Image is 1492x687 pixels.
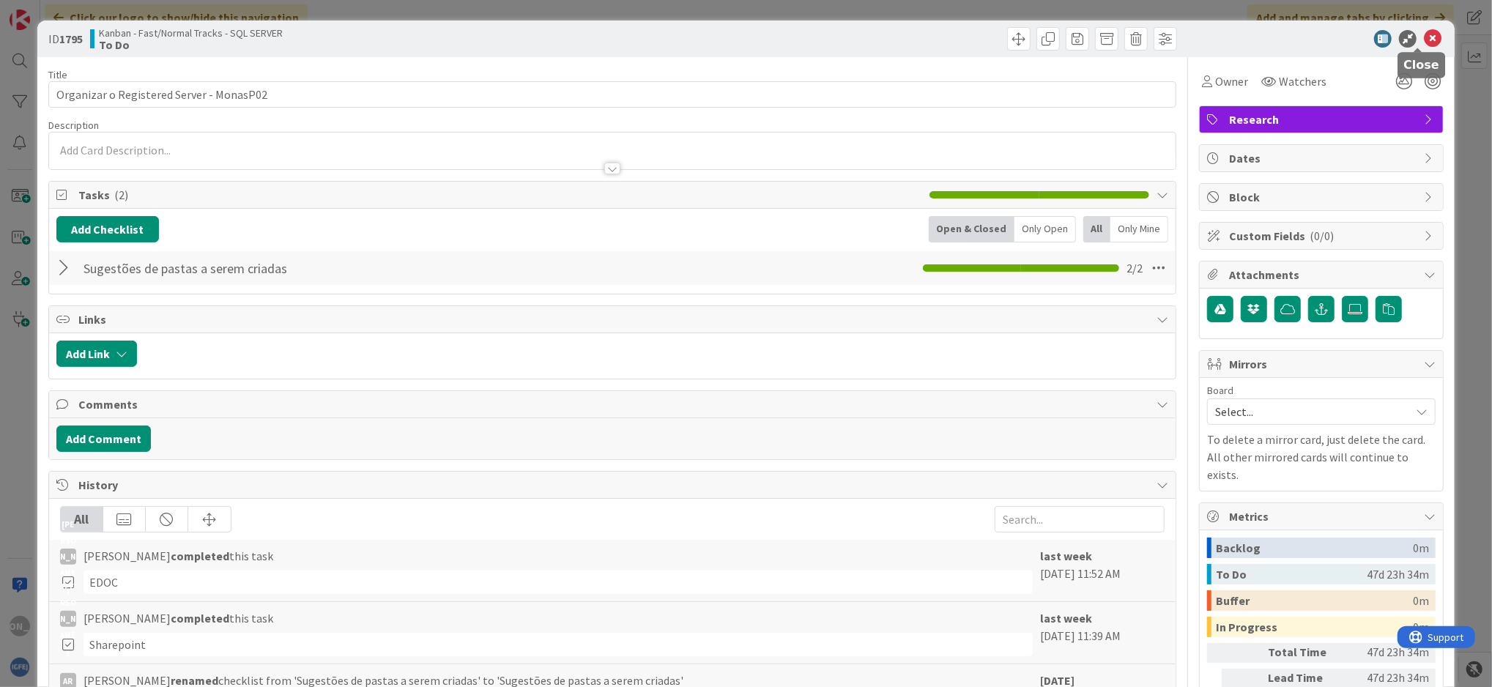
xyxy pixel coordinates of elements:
[1014,216,1076,242] div: Only Open
[1215,73,1248,90] span: Owner
[56,426,151,452] button: Add Comment
[83,547,273,565] span: [PERSON_NAME] this task
[78,396,1149,413] span: Comments
[1413,590,1429,611] div: 0m
[1207,385,1233,396] span: Board
[61,507,103,532] div: All
[1216,590,1413,611] div: Buffer
[83,571,1033,594] div: EDOC
[48,81,1176,108] input: type card name here...
[1216,617,1413,637] div: In Progress
[1367,564,1429,584] div: 47d 23h 34m
[48,30,83,48] span: ID
[60,549,76,565] div: [PERSON_NAME]
[1216,538,1413,558] div: Backlog
[1310,229,1334,243] span: ( 0/0 )
[1229,188,1417,206] span: Block
[1207,431,1436,483] p: To delete a mirror card, just delete the card. All other mirrored cards will continue to exists.
[1040,549,1092,563] b: last week
[78,311,1149,328] span: Links
[78,255,408,281] input: Add Checklist...
[171,549,229,563] b: completed
[56,341,137,367] button: Add Link
[1279,73,1326,90] span: Watchers
[1083,216,1110,242] div: All
[31,2,67,20] span: Support
[171,611,229,625] b: completed
[56,216,159,242] button: Add Checklist
[1040,611,1092,625] b: last week
[1229,149,1417,167] span: Dates
[1229,508,1417,525] span: Metrics
[99,39,283,51] b: To Do
[1215,401,1403,422] span: Select...
[1413,538,1429,558] div: 0m
[1354,643,1429,663] div: 47d 23h 34m
[929,216,1014,242] div: Open & Closed
[48,68,67,81] label: Title
[1229,355,1417,373] span: Mirrors
[1127,259,1143,277] span: 2 / 2
[995,506,1165,532] input: Search...
[1403,58,1439,72] h5: Close
[1040,547,1165,594] div: [DATE] 11:52 AM
[59,31,83,46] b: 1795
[1413,617,1429,637] div: 0m
[1216,564,1367,584] div: To Do
[99,27,283,39] span: Kanban - Fast/Normal Tracks - SQL SERVER
[1040,609,1165,656] div: [DATE] 11:39 AM
[114,187,128,202] span: ( 2 )
[1268,643,1348,663] div: Total Time
[78,186,922,204] span: Tasks
[1229,227,1417,245] span: Custom Fields
[60,611,76,627] div: [PERSON_NAME]
[78,476,1149,494] span: History
[83,633,1033,656] div: Sharepoint
[1110,216,1168,242] div: Only Mine
[48,119,99,132] span: Description
[83,609,273,627] span: [PERSON_NAME] this task
[1229,266,1417,283] span: Attachments
[1229,111,1417,128] span: Research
